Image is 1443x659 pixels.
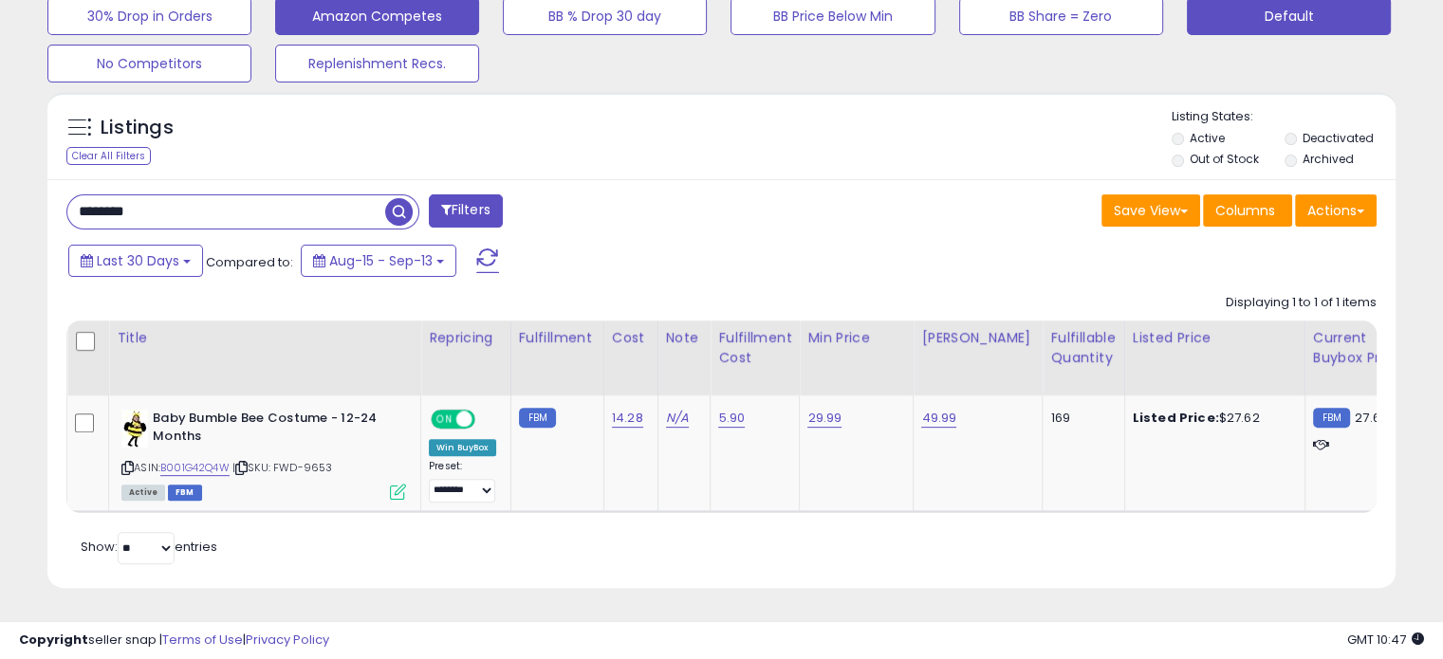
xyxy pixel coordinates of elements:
[612,328,650,348] div: Cost
[1347,631,1424,649] span: 2025-10-14 10:47 GMT
[160,460,230,476] a: B001G42Q4W
[1101,194,1200,227] button: Save View
[718,328,791,368] div: Fulfillment Cost
[19,631,88,649] strong: Copyright
[921,328,1034,348] div: [PERSON_NAME]
[1050,410,1109,427] div: 169
[121,410,406,498] div: ASIN:
[429,328,503,348] div: Repricing
[1313,408,1350,428] small: FBM
[1050,328,1116,368] div: Fulfillable Quantity
[275,45,479,82] button: Replenishment Recs.
[162,631,243,649] a: Terms of Use
[429,194,503,228] button: Filters
[718,409,745,428] a: 5.90
[153,410,383,449] b: Baby Bumble Bee Costume - 12-24 Months
[301,245,456,277] button: Aug-15 - Sep-13
[433,412,456,428] span: ON
[329,251,433,270] span: Aug-15 - Sep-13
[1302,130,1373,146] label: Deactivated
[1133,410,1290,427] div: $27.62
[1302,151,1353,167] label: Archived
[121,410,148,448] img: 41pocL38lGL._SL40_.jpg
[666,328,703,348] div: Note
[1172,108,1396,126] p: Listing States:
[1355,409,1388,427] span: 27.62
[1203,194,1292,227] button: Columns
[1226,294,1377,312] div: Displaying 1 to 1 of 1 items
[232,460,333,475] span: | SKU: FWD-9653
[666,409,689,428] a: N/A
[81,538,217,556] span: Show: entries
[246,631,329,649] a: Privacy Policy
[807,328,905,348] div: Min Price
[97,251,179,270] span: Last 30 Days
[429,439,496,456] div: Win BuyBox
[1133,328,1297,348] div: Listed Price
[1190,130,1225,146] label: Active
[1313,328,1411,368] div: Current Buybox Price
[47,45,251,82] button: No Competitors
[206,253,293,271] span: Compared to:
[519,328,596,348] div: Fulfillment
[472,412,503,428] span: OFF
[429,460,496,503] div: Preset:
[121,485,165,501] span: All listings currently available for purchase on Amazon
[1190,151,1259,167] label: Out of Stock
[68,245,203,277] button: Last 30 Days
[1215,201,1275,220] span: Columns
[19,632,329,650] div: seller snap | |
[807,409,842,428] a: 29.99
[921,409,956,428] a: 49.99
[117,328,413,348] div: Title
[1133,409,1219,427] b: Listed Price:
[612,409,643,428] a: 14.28
[66,147,151,165] div: Clear All Filters
[168,485,202,501] span: FBM
[1295,194,1377,227] button: Actions
[519,408,556,428] small: FBM
[101,115,174,141] h5: Listings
